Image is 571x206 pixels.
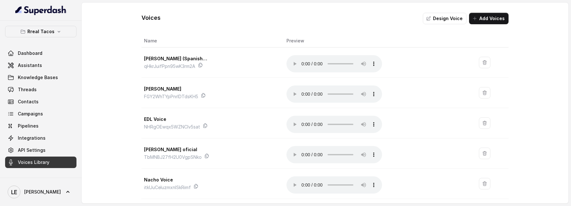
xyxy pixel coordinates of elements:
[144,146,208,153] p: [PERSON_NAME] oficial
[5,108,76,120] a: Campaigns
[18,50,42,56] span: Dashboard
[18,74,58,81] span: Knowledge Bases
[286,116,382,133] audio: Your browser does not support the audio element.
[11,189,17,195] text: LE
[144,184,191,191] p: itkUuCeluzmxnISkRimf
[18,147,46,153] span: API Settings
[144,153,202,161] p: TbMNBJ27fH2U0VgpSNko
[144,93,198,100] p: FGY2WhTYpPnrIDTdsKH5
[5,84,76,95] a: Threads
[141,34,281,48] th: Name
[286,146,382,163] audio: Your browser does not support the audio element.
[18,159,49,166] span: Voices Library
[469,13,509,24] button: Add Voices
[144,123,200,131] p: NHRgOEwqx5WZNClv5sat
[5,132,76,144] a: Integrations
[286,176,382,194] audio: Your browser does not support the audio element.
[286,55,382,72] audio: Your browser does not support the audio element.
[144,85,208,93] p: [PERSON_NAME]
[286,85,382,103] audio: Your browser does not support the audio element.
[18,111,43,117] span: Campaigns
[5,183,76,201] a: [PERSON_NAME]
[144,115,208,123] p: EDL Voice
[5,26,76,37] button: Rreal Tacos
[281,34,474,48] th: Preview
[18,62,42,69] span: Assistants
[27,28,54,35] p: Rreal Tacos
[141,13,161,24] h1: Voices
[24,189,61,195] span: [PERSON_NAME]
[5,60,76,71] a: Assistants
[423,13,466,24] button: Design Voice
[5,144,76,156] a: API Settings
[15,5,67,15] img: light.svg
[5,157,76,168] a: Voices Library
[18,86,37,93] span: Threads
[18,135,46,141] span: Integrations
[5,120,76,132] a: Pipelines
[144,63,195,70] p: qHkrJuifPpn95wK3rm2A
[18,123,39,129] span: Pipelines
[144,55,208,63] p: [PERSON_NAME] (Spanish Voice)
[5,72,76,83] a: Knowledge Bases
[18,99,39,105] span: Contacts
[5,48,76,59] a: Dashboard
[144,176,208,184] p: Nacho Voice
[5,96,76,107] a: Contacts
